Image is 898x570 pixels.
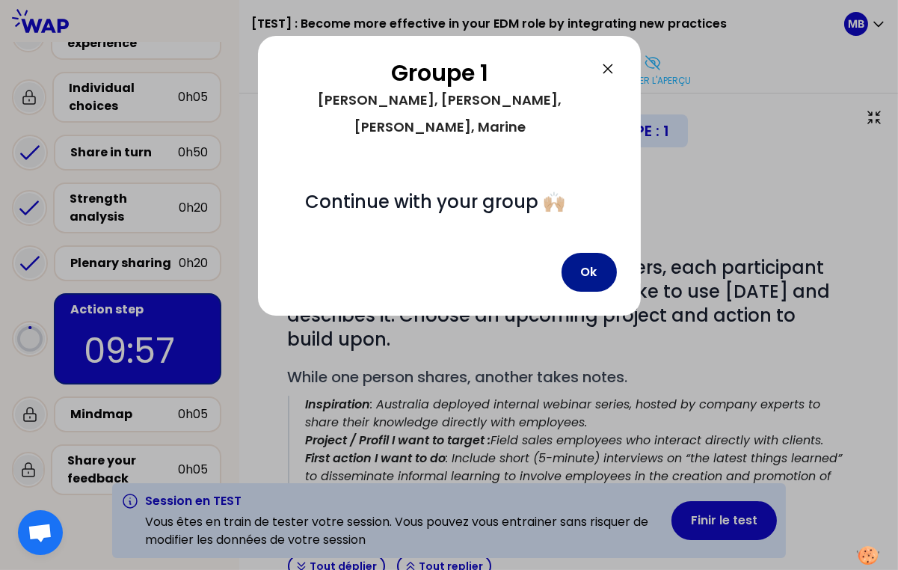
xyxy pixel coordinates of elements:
h2: Groupe 1 [282,60,599,87]
div: [PERSON_NAME], [PERSON_NAME], [PERSON_NAME], Marine [282,87,599,141]
button: Ok [562,253,617,292]
a: Ouvrir le chat [18,510,63,555]
span: Continue with your group 🙌🏼 [306,189,566,214]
